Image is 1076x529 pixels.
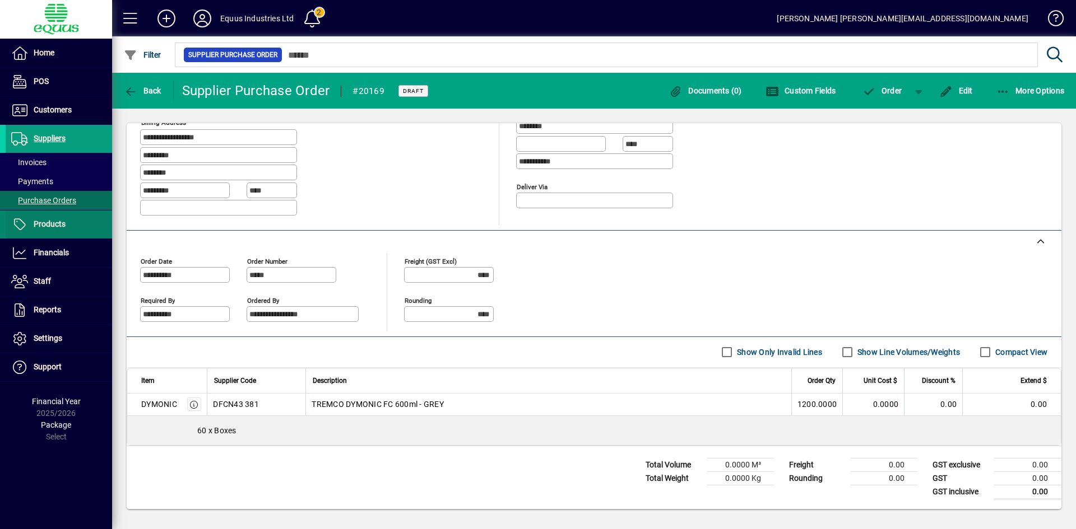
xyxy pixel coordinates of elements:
span: Customers [34,105,72,114]
td: Freight [783,458,851,471]
td: 0.00 [994,485,1061,499]
a: Reports [6,296,112,324]
span: Item [141,374,155,387]
td: Total Volume [640,458,707,471]
span: POS [34,77,49,86]
td: 1200.0000 [791,394,842,416]
a: Invoices [6,153,112,172]
td: DFCN43 381 [207,394,305,416]
td: GST inclusive [927,485,994,499]
td: 0.00 [994,471,1061,485]
a: Knowledge Base [1040,2,1062,39]
span: Home [34,48,54,57]
td: GST exclusive [927,458,994,471]
a: Home [6,39,112,67]
td: 0.00 [851,458,918,471]
td: 0.00 [904,394,962,416]
a: POS [6,68,112,96]
span: TREMCO DYMONIC FC 600ml - GREY [312,399,444,410]
td: Total Weight [640,471,707,485]
span: Financials [34,248,69,257]
span: Staff [34,277,51,285]
span: Support [34,362,62,371]
span: Filter [124,50,161,59]
button: Custom Fields [763,81,839,101]
mat-label: Order date [141,257,172,265]
span: Purchase Orders [11,196,76,205]
span: Discount % [922,374,956,387]
div: 60 x Boxes [127,416,1061,445]
span: Payments [11,177,53,186]
a: Products [6,210,112,238]
td: 0.0000 [842,394,904,416]
button: Filter [121,45,164,65]
app-page-header-button: Back [112,81,174,101]
span: Suppliers [34,134,66,143]
label: Show Only Invalid Lines [735,347,822,358]
mat-label: Order number [247,257,287,265]
span: Description [313,374,347,387]
span: Edit [939,86,973,95]
span: Reports [34,305,61,314]
label: Show Line Volumes/Weights [855,347,960,358]
div: Supplier Purchase Order [182,82,330,100]
a: Customers [6,96,112,124]
a: Purchase Orders [6,191,112,210]
a: Support [6,353,112,381]
span: Custom Fields [766,86,836,95]
div: DYMONIC [141,399,177,410]
td: 0.00 [962,394,1061,416]
td: 0.00 [994,458,1061,471]
span: Financial Year [32,397,81,406]
a: Staff [6,268,112,296]
span: Unit Cost $ [864,374,897,387]
span: Order [862,86,902,95]
div: #20169 [353,82,384,100]
div: Equus Industries Ltd [220,10,294,27]
span: Supplier Code [214,374,256,387]
button: Back [121,81,164,101]
td: GST [927,471,994,485]
span: Products [34,219,66,228]
span: Invoices [11,158,47,167]
button: Profile [184,8,220,29]
mat-label: Required by [141,296,175,304]
button: More Options [994,81,1068,101]
button: Order [856,81,907,101]
span: Documents (0) [669,86,742,95]
button: Documents (0) [666,81,745,101]
mat-label: Ordered by [247,296,279,304]
div: [PERSON_NAME] [PERSON_NAME][EMAIL_ADDRESS][DOMAIN_NAME] [777,10,1028,27]
td: 0.0000 M³ [707,458,774,471]
span: Order Qty [808,374,836,387]
td: 0.0000 Kg [707,471,774,485]
mat-label: Freight (GST excl) [405,257,457,265]
a: Payments [6,172,112,191]
mat-label: Deliver via [517,182,548,190]
span: Extend $ [1021,374,1047,387]
button: Edit [936,81,976,101]
a: Financials [6,239,112,267]
label: Compact View [993,347,1047,358]
span: Draft [403,87,424,95]
a: Settings [6,325,112,353]
a: View on map [282,107,300,125]
span: Back [124,86,161,95]
span: Settings [34,334,62,343]
span: More Options [996,86,1065,95]
mat-label: Rounding [405,296,432,304]
span: Package [41,420,71,429]
button: Add [149,8,184,29]
td: Rounding [783,471,851,485]
span: Supplier Purchase Order [188,49,277,60]
td: 0.00 [851,471,918,485]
